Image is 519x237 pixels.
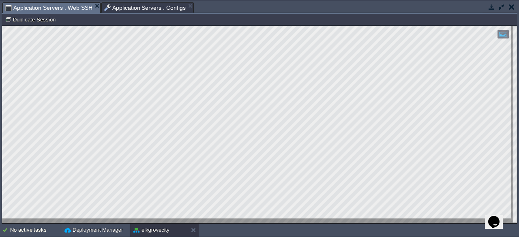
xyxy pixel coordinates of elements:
[5,16,58,23] button: Duplicate Session
[133,226,169,234] button: elkgrovecity
[485,205,511,229] iframe: chat widget
[104,3,186,13] span: Application Servers : Configs
[10,224,61,237] div: No active tasks
[5,3,92,13] span: Application Servers : Web SSH
[64,226,123,234] button: Deployment Manager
